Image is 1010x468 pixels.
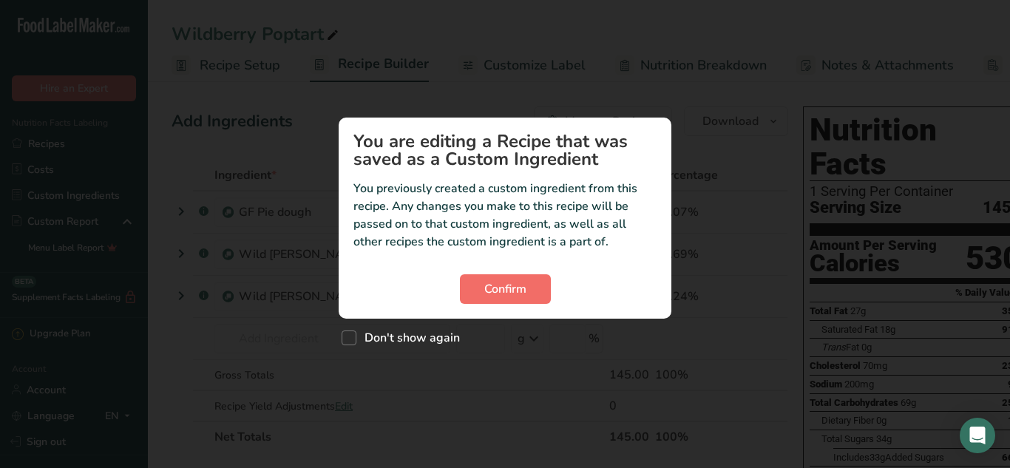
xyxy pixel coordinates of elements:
h1: You are editing a Recipe that was saved as a Custom Ingredient [353,132,657,168]
span: Don't show again [356,330,460,345]
span: Confirm [484,280,526,298]
p: You previously created a custom ingredient from this recipe. Any changes you make to this recipe ... [353,180,657,251]
button: Confirm [460,274,551,304]
div: Open Intercom Messenger [960,418,995,453]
